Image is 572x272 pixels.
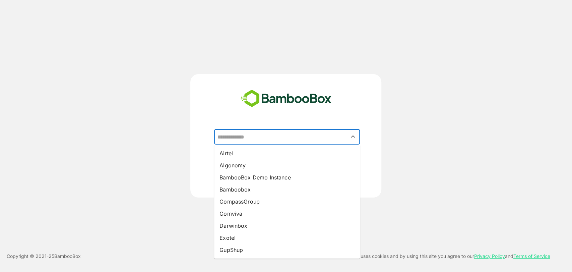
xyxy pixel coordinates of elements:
[341,252,550,260] p: This site uses cookies and by using this site you agree to our and
[214,147,360,159] li: Airtel
[214,171,360,183] li: BambooBox Demo Instance
[348,132,358,141] button: Close
[214,196,360,208] li: CompassGroup
[7,252,81,260] p: Copyright © 2021- 25 BambooBox
[214,256,360,268] li: IBM
[474,253,505,259] a: Privacy Policy
[214,244,360,256] li: GupShup
[214,159,360,171] li: Algonomy
[214,208,360,220] li: Comviva
[214,220,360,232] li: Darwinbox
[513,253,550,259] a: Terms of Service
[214,183,360,196] li: Bamboobox
[237,88,335,110] img: bamboobox
[214,232,360,244] li: Exotel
